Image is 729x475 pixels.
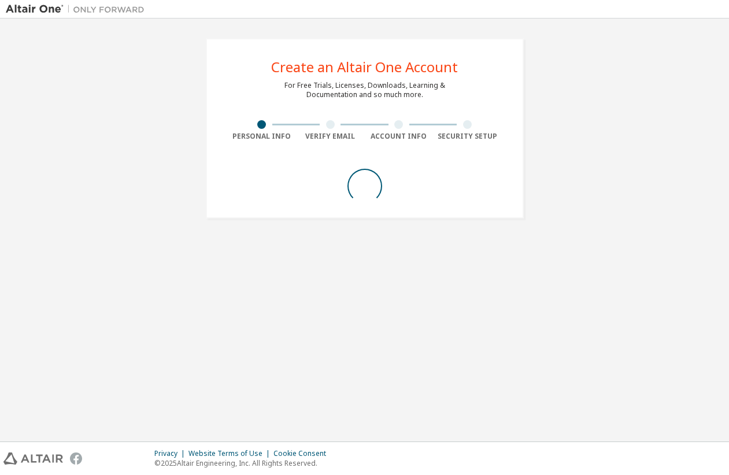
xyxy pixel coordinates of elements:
div: Create an Altair One Account [271,60,458,74]
div: For Free Trials, Licenses, Downloads, Learning & Documentation and so much more. [284,81,445,99]
div: Security Setup [433,132,502,141]
div: Cookie Consent [273,449,333,458]
img: Altair One [6,3,150,15]
div: Privacy [154,449,188,458]
p: © 2025 Altair Engineering, Inc. All Rights Reserved. [154,458,333,468]
div: Personal Info [228,132,297,141]
img: facebook.svg [70,452,82,465]
div: Website Terms of Use [188,449,273,458]
img: altair_logo.svg [3,452,63,465]
div: Account Info [365,132,434,141]
div: Verify Email [296,132,365,141]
